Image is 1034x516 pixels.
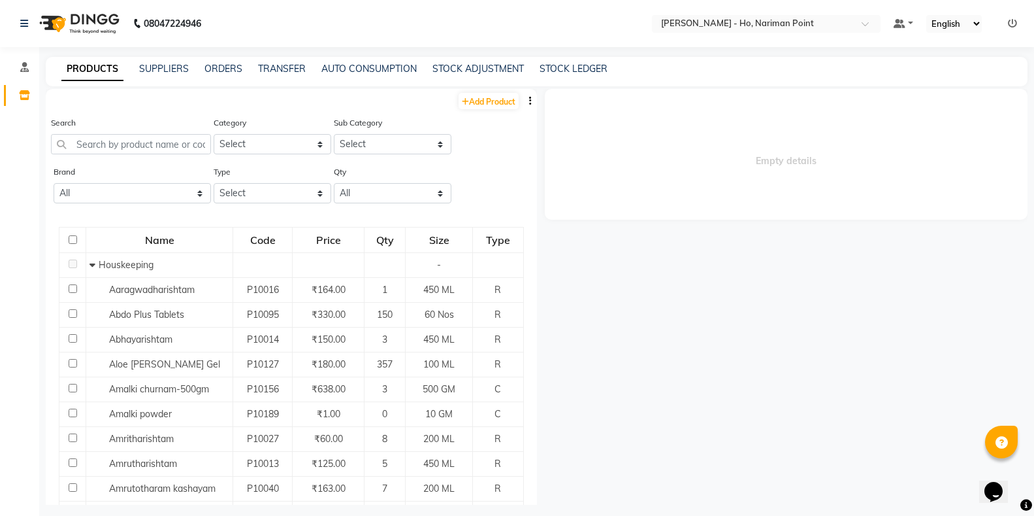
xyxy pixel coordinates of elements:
span: 3 [382,334,387,345]
span: R [494,458,501,470]
span: ₹163.00 [312,483,346,494]
span: ₹180.00 [312,358,346,370]
img: logo [33,5,123,42]
label: Type [214,166,231,178]
span: R [494,358,501,370]
span: 450 ML [423,458,455,470]
span: R [494,483,501,494]
div: Name [87,228,232,252]
span: P10127 [247,358,279,370]
span: Aloe [PERSON_NAME] Gel [109,358,220,370]
span: 100 ML [423,358,455,370]
span: P10189 [247,408,279,420]
div: Qty [365,228,404,252]
span: ₹150.00 [312,334,346,345]
span: 7 [382,483,387,494]
span: P10156 [247,383,279,395]
span: - [437,259,441,271]
span: Amalki churnam-500gm [109,383,209,395]
label: Qty [334,166,346,178]
span: P10040 [247,483,279,494]
div: Price [293,228,363,252]
span: Empty details [545,89,1028,220]
span: Collapse Row [89,259,99,271]
a: TRANSFER [258,63,306,75]
span: Houskeeping [99,259,153,271]
iframe: chat widget [979,464,1021,503]
span: R [494,334,501,345]
span: P10095 [247,309,279,320]
div: Type [474,228,522,252]
span: 3 [382,383,387,395]
span: Amrutharishtam [109,458,177,470]
span: ₹125.00 [312,458,346,470]
span: P10027 [247,433,279,445]
span: P10016 [247,284,279,296]
span: Abdo Plus Tablets [109,309,184,320]
a: Add Product [459,93,519,109]
span: Abhayarishtam [109,334,172,345]
span: 1 [382,284,387,296]
span: P10014 [247,334,279,345]
span: C [494,383,501,395]
label: Sub Category [334,117,382,129]
span: 60 Nos [425,309,454,320]
span: ₹330.00 [312,309,346,320]
input: Search by product name or code [51,134,211,154]
span: 8 [382,433,387,445]
span: 150 [377,309,393,320]
a: STOCK LEDGER [540,63,607,75]
span: 200 ML [423,483,455,494]
label: Category [214,117,246,129]
span: Aaragwadharishtam [109,284,195,296]
span: ₹60.00 [314,433,343,445]
a: SUPPLIERS [139,63,189,75]
div: Code [234,228,291,252]
span: 450 ML [423,284,455,296]
span: 5 [382,458,387,470]
span: Amritharishtam [109,433,174,445]
a: AUTO CONSUMPTION [321,63,417,75]
span: 0 [382,408,387,420]
b: 08047224946 [144,5,201,42]
span: 357 [377,358,393,370]
span: C [494,408,501,420]
a: ORDERS [204,63,242,75]
span: R [494,309,501,320]
span: 200 ML [423,433,455,445]
a: STOCK ADJUSTMENT [432,63,524,75]
label: Search [51,117,76,129]
span: 500 GM [423,383,455,395]
span: 10 GM [425,408,453,420]
span: R [494,284,501,296]
label: Brand [54,166,75,178]
span: R [494,433,501,445]
span: P10013 [247,458,279,470]
span: ₹164.00 [312,284,346,296]
div: Size [406,228,472,252]
a: PRODUCTS [61,58,123,81]
span: Amrutotharam kashayam [109,483,216,494]
span: 450 ML [423,334,455,345]
span: ₹638.00 [312,383,346,395]
span: ₹1.00 [317,408,340,420]
span: Amalki powder [109,408,172,420]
